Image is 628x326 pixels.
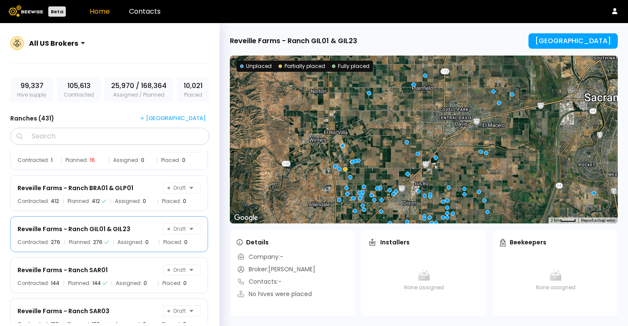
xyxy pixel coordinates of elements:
[9,6,43,17] img: Beewise logo
[163,240,182,245] span: Placed:
[184,240,188,245] div: 0
[92,199,100,204] div: 412
[232,212,260,223] a: Open this area in Google Maps (opens a new window)
[51,199,59,204] div: 412
[141,158,144,163] div: 0
[51,158,53,163] div: 1
[167,265,186,275] span: Draft
[500,253,611,308] div: None assigned
[237,265,315,274] div: Broker: [PERSON_NAME]
[182,158,185,163] div: 0
[69,240,91,245] span: Planned:
[18,224,130,234] div: Reveille Farms - Ranch GIL01 & GIL23
[232,212,260,223] img: Google
[18,158,49,163] span: Contracted:
[177,77,209,102] div: Placed
[143,199,146,204] div: 0
[90,158,95,163] div: 16
[551,218,560,223] span: 2 km
[162,281,182,286] span: Placed:
[145,240,149,245] div: 0
[90,6,110,16] a: Home
[18,306,109,316] div: Reveille Farms - Ranch SAR03
[167,183,186,193] span: Draft
[237,277,282,286] div: Contacts: -
[67,199,90,204] span: Planned:
[162,199,181,204] span: Placed:
[51,281,59,286] div: 144
[368,238,410,247] div: Installers
[167,224,186,234] span: Draft
[18,281,49,286] span: Contracted:
[581,218,615,223] a: Report a map error
[65,158,88,163] span: Planned:
[10,112,54,124] h3: Ranches ( 431 )
[18,199,49,204] span: Contracted:
[21,81,44,91] span: 99,337
[18,240,49,245] span: Contracted:
[10,77,53,102] div: Hive supply
[29,38,78,49] div: All US Brokers
[237,290,312,299] div: No hives were placed
[93,240,103,245] div: 276
[48,6,66,17] div: Beta
[57,77,101,102] div: Contracted
[500,238,546,247] div: Beekeepers
[167,306,186,316] span: Draft
[237,238,269,247] div: Details
[140,115,206,122] div: [GEOGRAPHIC_DATA]
[68,281,91,286] span: Planned:
[161,158,180,163] span: Placed:
[230,36,357,46] div: Reveille Farms - Ranch GIL01 & GIL23
[548,217,578,223] button: Map Scale: 2 km per 33 pixels
[104,77,173,102] div: Assigned / Planned
[129,6,161,16] a: Contacts
[332,62,370,70] div: Fully placed
[67,81,91,91] span: 105,613
[111,81,167,91] span: 25,970 / 168,364
[183,199,186,204] div: 0
[144,281,147,286] div: 0
[51,240,60,245] div: 276
[279,62,325,70] div: Partially placed
[528,33,618,49] button: [GEOGRAPHIC_DATA]
[18,265,108,275] div: Reveille Farms - Ranch SAR01
[137,112,209,124] button: [GEOGRAPHIC_DATA]
[240,62,272,70] div: Unplaced
[116,281,142,286] span: Assigned:
[237,253,283,261] div: Company: -
[115,199,141,204] span: Assigned:
[113,158,139,163] span: Assigned:
[183,281,187,286] div: 0
[184,81,202,91] span: 10,021
[535,37,611,45] div: [GEOGRAPHIC_DATA]
[92,281,101,286] div: 144
[117,240,144,245] span: Assigned:
[18,183,133,193] div: Reveille Farms - Ranch BRA01 & GLP01
[368,253,479,308] div: None assigned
